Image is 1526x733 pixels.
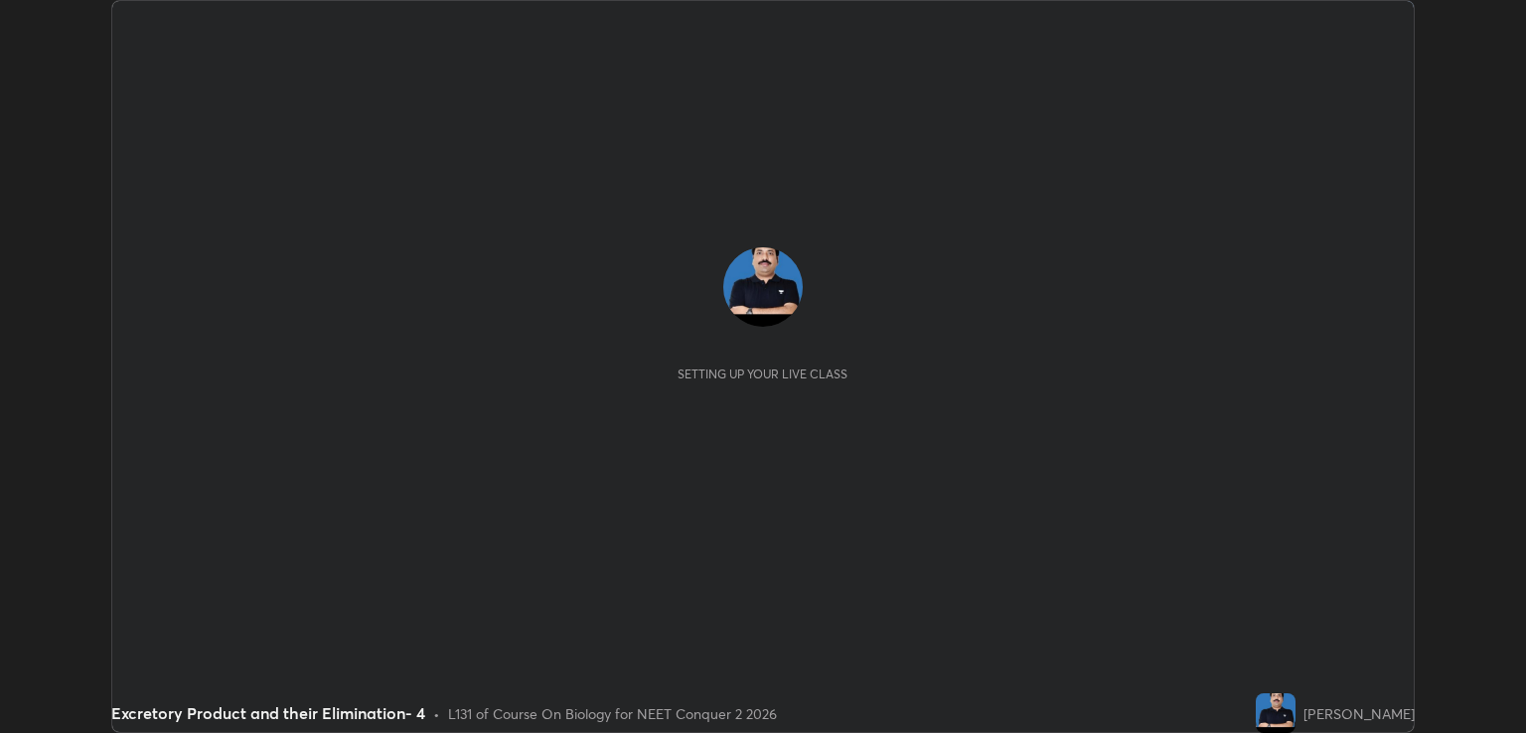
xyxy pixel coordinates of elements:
[1303,703,1415,724] div: [PERSON_NAME]
[1256,693,1296,733] img: 85f25d22653f4e3f81ce55c3c18ccaf0.jpg
[678,366,847,381] div: Setting up your live class
[723,247,803,327] img: 85f25d22653f4e3f81ce55c3c18ccaf0.jpg
[433,703,440,724] div: •
[448,703,777,724] div: L131 of Course On Biology for NEET Conquer 2 2026
[111,701,425,725] div: Excretory Product and their Elimination- 4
